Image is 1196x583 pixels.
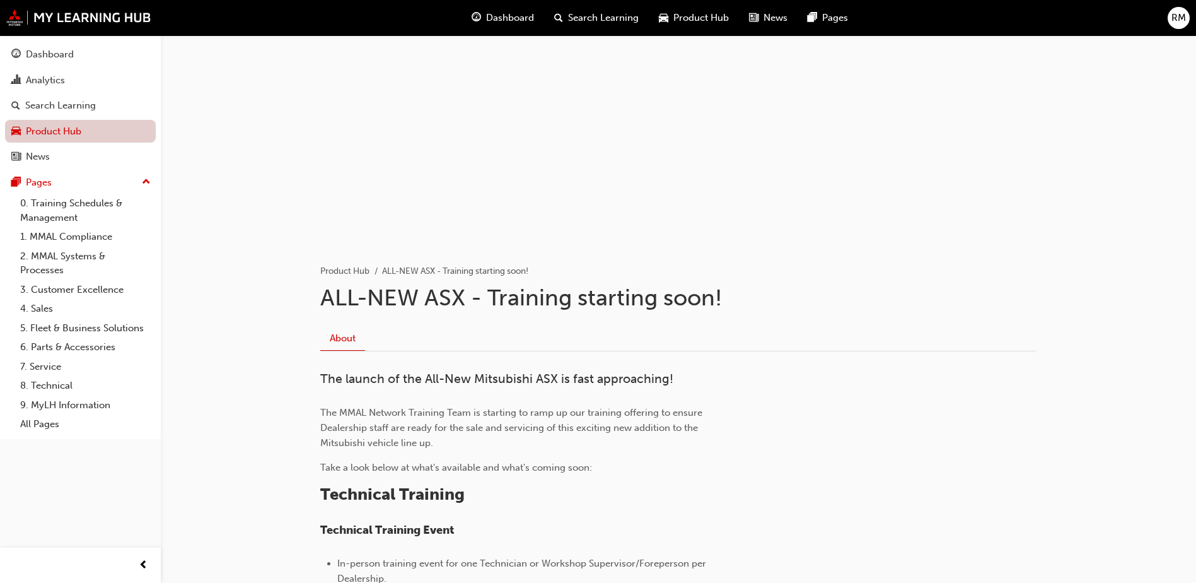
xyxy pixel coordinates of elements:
span: up-icon [142,174,151,191]
span: News [763,11,787,25]
span: Pages [822,11,848,25]
span: car-icon [659,10,668,26]
a: 4. Sales [15,299,156,319]
span: The launch of the All-New Mitsubishi ASX is fast approaching! [320,372,673,386]
span: chart-icon [11,75,21,86]
span: pages-icon [11,177,21,189]
li: ALL-NEW ASX - Training starting soon! [382,264,528,279]
a: Product Hub [5,120,156,143]
a: All Pages [15,415,156,434]
span: The MMAL Network Training Team is starting to ramp up our training offering to ensure Dealership ... [320,407,705,449]
span: news-icon [11,151,21,163]
a: guage-iconDashboard [462,5,544,31]
a: Product Hub [320,266,369,276]
span: search-icon [11,100,20,112]
span: Product Hub [673,11,729,25]
a: Dashboard [5,43,156,66]
a: 6. Parts & Accessories [15,338,156,357]
span: pages-icon [808,10,817,26]
span: guage-icon [472,10,481,26]
a: pages-iconPages [798,5,858,31]
a: 8. Technical [15,376,156,396]
div: News [26,150,50,164]
div: Search Learning [25,98,96,113]
img: mmal [6,9,151,26]
a: news-iconNews [739,5,798,31]
span: guage-icon [11,49,21,61]
a: 1. MMAL Compliance [15,227,156,247]
div: Pages [26,175,52,190]
div: Dashboard [26,47,74,62]
div: Analytics [26,73,65,88]
button: Pages [5,171,156,194]
a: 5. Fleet & Business Solutions [15,319,156,338]
span: search-icon [554,10,563,26]
a: 7. Service [15,357,156,377]
a: 0. Training Schedules & Management [15,194,156,227]
button: DashboardAnalyticsSearch LearningProduct HubNews [5,40,156,171]
span: news-icon [749,10,758,26]
h1: ALL-NEW ASX - Training starting soon! [320,284,1036,312]
span: Take a look below at what's available and what's coming soon: [320,462,592,473]
span: RM [1171,11,1186,25]
span: Search Learning [568,11,639,25]
a: search-iconSearch Learning [544,5,649,31]
a: Analytics [5,69,156,92]
a: Search Learning [5,94,156,117]
a: car-iconProduct Hub [649,5,739,31]
a: 9. MyLH Information [15,396,156,415]
a: 3. Customer Excellence [15,280,156,300]
span: Technical Training [320,485,465,504]
span: prev-icon [139,558,148,574]
span: Technical Training Event [320,523,454,537]
a: 2. MMAL Systems & Processes [15,247,156,280]
span: car-icon [11,126,21,138]
a: News [5,145,156,168]
span: Dashboard [486,11,534,25]
a: About [320,326,365,351]
button: RM [1168,7,1190,29]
